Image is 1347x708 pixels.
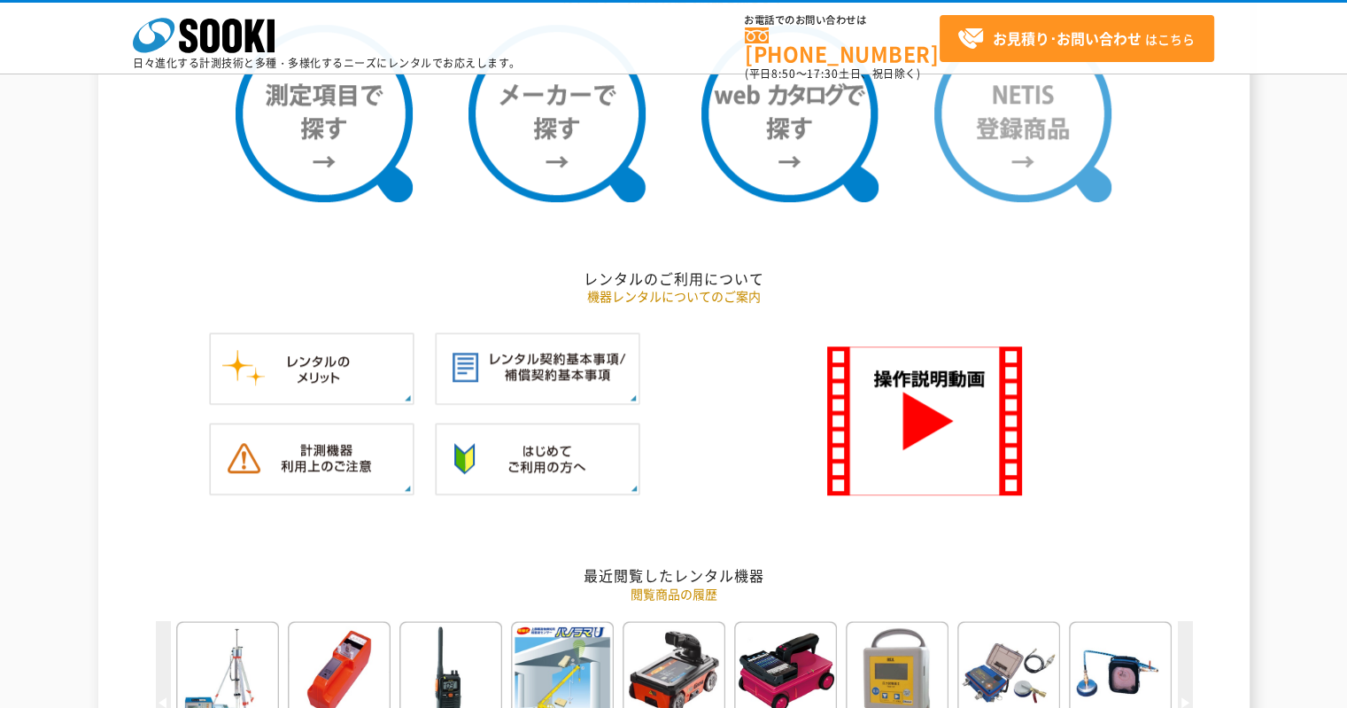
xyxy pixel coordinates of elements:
strong: お見積り･お問い合わせ [993,27,1142,49]
span: (平日 ～ 土日、祝日除く) [745,66,920,82]
a: [PHONE_NUMBER] [745,27,940,64]
span: はこちら [957,26,1195,52]
span: 8:50 [771,66,796,82]
p: 閲覧商品の履歴 [156,585,1192,603]
a: はじめてご利用の方へ [435,477,640,494]
a: レンタル契約基本事項／補償契約基本事項 [435,386,640,403]
a: 計測機器ご利用上のご注意 [209,477,414,494]
a: お見積り･お問い合わせはこちら [940,15,1214,62]
img: メーカーで探す [468,25,646,202]
img: はじめてご利用の方へ [435,423,640,495]
p: 機器レンタルについてのご案内 [156,287,1192,306]
h2: 最近閲覧したレンタル機器 [156,566,1192,585]
img: レンタル契約基本事項／補償契約基本事項 [435,332,640,405]
a: レンタルのメリット [209,386,414,403]
span: 17:30 [807,66,839,82]
img: 測定項目で探す [236,25,413,202]
img: SOOKI 操作説明動画 [827,346,1022,495]
img: 計測機器ご利用上のご注意 [209,423,414,495]
img: レンタルのメリット [209,332,414,405]
p: 日々進化する計測技術と多種・多様化するニーズにレンタルでお応えします。 [133,58,521,68]
span: お電話でのお問い合わせは [745,15,940,26]
h2: レンタルのご利用について [156,269,1192,288]
img: NETIS登録商品 [934,25,1111,202]
img: webカタログで探す [701,25,879,202]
